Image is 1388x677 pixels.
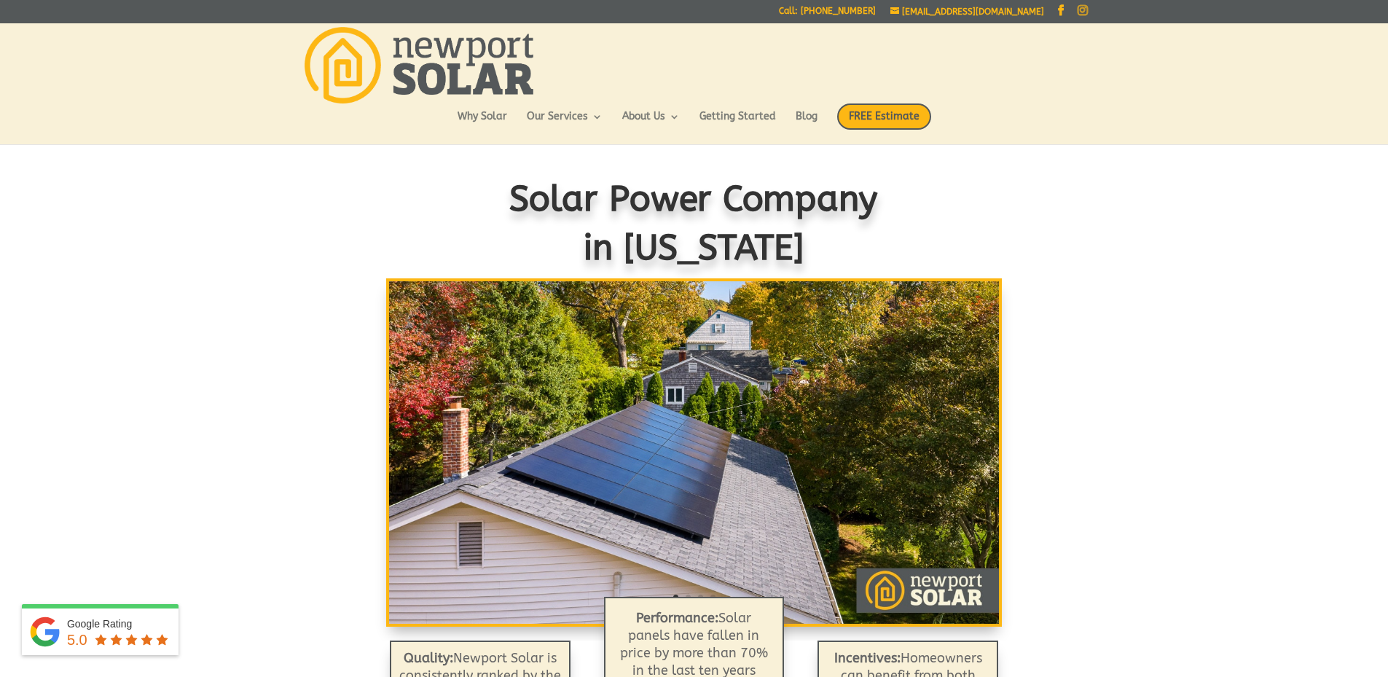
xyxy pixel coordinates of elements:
[67,632,87,648] span: 5.0
[686,595,691,600] a: 2
[710,595,715,600] a: 4
[404,650,453,666] strong: Quality:
[636,610,718,626] b: Performance:
[527,111,603,136] a: Our Services
[837,103,931,130] span: FREE Estimate
[622,111,680,136] a: About Us
[890,7,1044,17] a: [EMAIL_ADDRESS][DOMAIN_NAME]
[834,650,901,666] strong: Incentives:
[389,281,998,624] img: Solar Modules: Roof Mounted
[510,179,879,269] span: Solar Power Company in [US_STATE]
[837,103,931,144] a: FREE Estimate
[305,27,533,103] img: Newport Solar | Solar Energy Optimized.
[699,111,776,136] a: Getting Started
[673,595,678,600] a: 1
[796,111,817,136] a: Blog
[67,617,171,631] div: Google Rating
[458,111,507,136] a: Why Solar
[779,7,876,22] a: Call: [PHONE_NUMBER]
[698,595,703,600] a: 3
